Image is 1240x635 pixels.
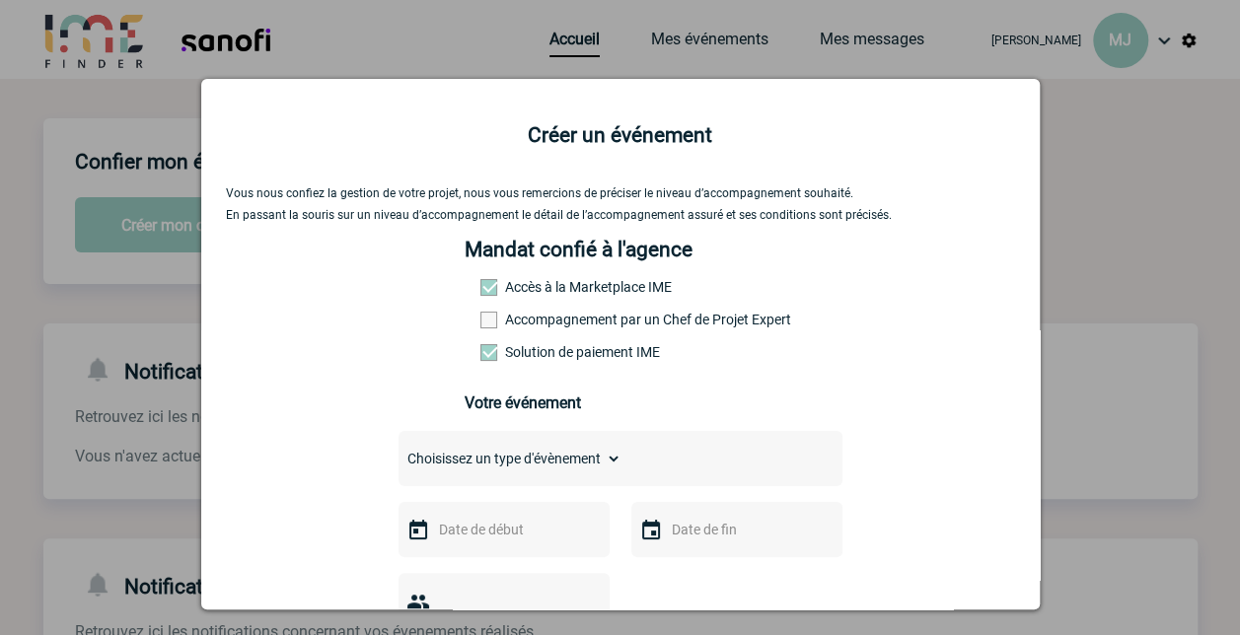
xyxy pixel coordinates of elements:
label: Conformité aux process achat client, Prise en charge de la facturation, Mutualisation de plusieur... [480,344,567,360]
p: Vous nous confiez la gestion de votre projet, nous vous remercions de préciser le niveau d’accomp... [226,186,1015,200]
input: Date de début [434,517,570,542]
input: Date de fin [667,517,803,542]
h4: Mandat confié à l'agence [465,238,693,261]
h2: Créer un événement [226,123,1015,147]
label: Prestation payante [480,312,567,327]
p: En passant la souris sur un niveau d’accompagnement le détail de l’accompagnement assuré et ses c... [226,208,1015,222]
h3: Votre événement [465,393,775,412]
label: Accès à la Marketplace IME [480,279,567,295]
